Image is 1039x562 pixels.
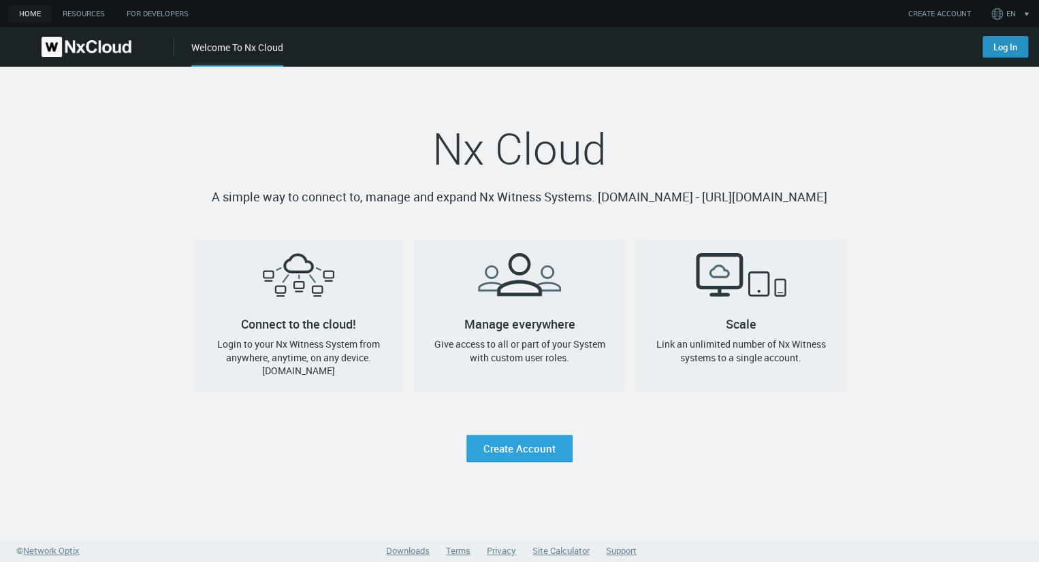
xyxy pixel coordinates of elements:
[466,435,573,462] a: Create Account
[487,544,516,557] a: Privacy
[982,36,1028,58] a: Log In
[432,119,607,178] span: Nx Cloud
[116,5,199,22] a: For Developers
[193,239,404,324] h2: Connect to the cloud!
[635,239,846,391] a: ScaleLink an unlimited number of Nx Witness systems to a single account.
[606,544,637,557] a: Support
[52,5,116,22] a: Resources
[446,544,470,557] a: Terms
[386,544,430,557] a: Downloads
[193,188,846,207] p: A simple way to connect to, manage and expand Nx Witness Systems. [DOMAIN_NAME] - [URL][DOMAIN_NAME]
[1006,8,1016,20] span: EN
[8,5,52,22] a: home
[425,337,613,364] h4: Give access to all or part of your System with custom user roles.
[414,239,624,391] a: Manage everywhereGive access to all or part of your System with custom user roles.
[16,544,80,558] a: ©Network Optix
[193,239,404,391] a: Connect to the cloud!Login to your Nx Witness System from anywhere, anytime, on any device. [DOMA...
[532,544,590,557] a: Site Calculator
[414,239,624,324] h2: Manage everywhere
[646,337,835,364] h4: Link an unlimited number of Nx Witness systems to a single account.
[908,8,971,20] a: CREATE ACCOUNT
[191,40,283,67] div: Welcome To Nx Cloud
[23,544,80,557] span: Network Optix
[204,337,393,378] h4: Login to your Nx Witness System from anywhere, anytime, on any device. [DOMAIN_NAME]
[42,37,131,57] img: Nx Cloud logo
[989,3,1036,24] button: EN
[635,239,846,324] h2: Scale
